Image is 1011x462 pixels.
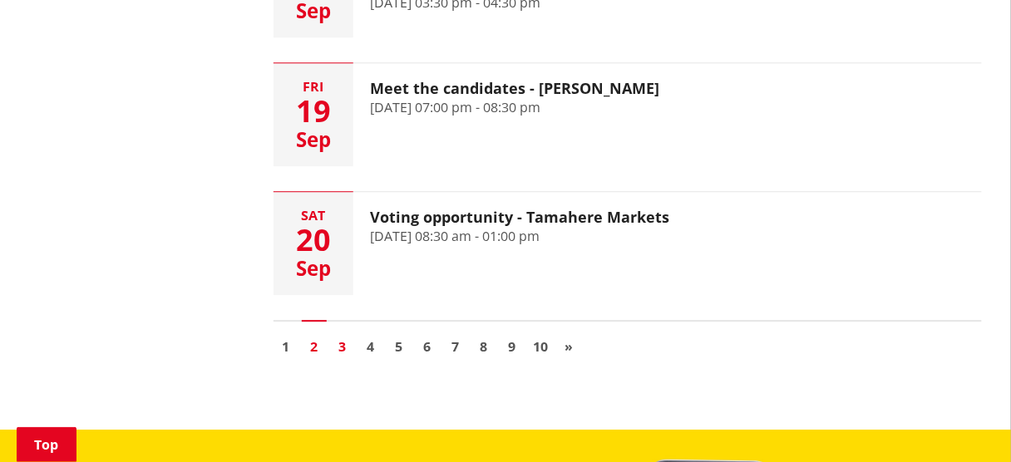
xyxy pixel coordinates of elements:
div: 20 [274,225,353,255]
time: [DATE] 07:00 pm - 08:30 pm [370,98,540,116]
a: Top [17,427,76,462]
a: Go to page 6 [415,334,440,359]
a: Go to page 9 [500,334,525,359]
a: Go to page 8 [471,334,496,359]
div: Sep [274,130,353,150]
a: Go to page 3 [330,334,355,359]
a: Page 2 [302,334,327,359]
h3: Meet the candidates - [PERSON_NAME] [370,80,659,98]
div: 19 [274,96,353,126]
div: Sep [274,1,353,21]
a: Sat 20 Sep Voting opportunity - Tamahere Markets [DATE] 08:30 am - 01:00 pm [274,192,982,295]
span: » [565,337,573,356]
a: Go to page 10 [528,334,553,359]
nav: Pagination [274,320,982,363]
div: Sat [274,209,353,222]
a: Go to page 7 [443,334,468,359]
a: Go to page 5 [387,334,412,359]
a: Go to page 1 [274,334,298,359]
time: [DATE] 08:30 am - 01:00 pm [370,227,540,245]
iframe: Messenger Launcher [935,392,994,452]
div: Fri [274,80,353,93]
div: Sep [274,258,353,278]
h3: Voting opportunity - Tamahere Markets [370,209,669,227]
a: Go to next page [556,334,581,359]
a: Go to page 4 [358,334,383,359]
a: Fri 19 Sep Meet the candidates - [PERSON_NAME] [DATE] 07:00 pm - 08:30 pm [274,63,982,166]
